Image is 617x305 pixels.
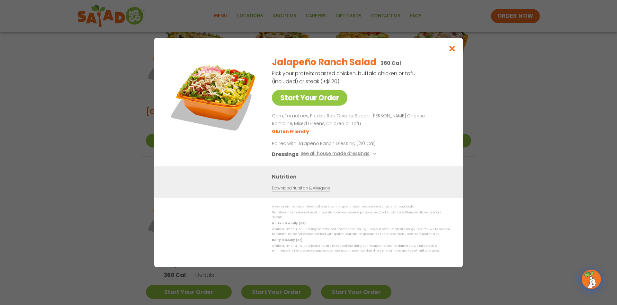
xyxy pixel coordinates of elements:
[582,270,600,288] img: wpChatIcon
[272,150,299,158] h3: Dressings
[272,221,305,225] strong: Gluten Friendly (GF)
[272,90,347,106] a: Start Your Order
[272,128,310,135] li: Gluten Friendly
[380,59,401,67] p: 360 Cal
[272,185,330,191] a: Download Nutrition & Allergens
[300,150,379,158] button: See all house made dressings
[272,238,302,242] strong: Dairy Friendly (DF)
[272,210,450,220] p: Nutrition information is based on our standard recipes and portion sizes. Click Nutrition & Aller...
[272,140,391,147] p: Paired with Jalapeño Ranch Dressing (210 Cal)
[272,112,447,128] p: Corn, Tomatoes, Pickled Red Onions, Bacon, [PERSON_NAME] Cheese, Romaine, Mixed Greens, Chicken o...
[272,69,416,85] p: Pick your protein: roasted chicken, buffalo chicken or tofu (included) or steak (+$1.20)
[272,204,450,209] p: We are not an allergen free facility and cannot guarantee the absence of allergens in our foods.
[169,51,259,141] img: Featured product photo for Jalapeño Ranch Salad
[272,227,450,237] p: While our menu includes ingredients that are made without gluten, our restaurants are not gluten ...
[272,173,453,181] h3: Nutrition
[272,243,450,253] p: While our menu includes foods that are made without dairy, our restaurants are not dairy free. We...
[442,38,463,59] button: Close modal
[272,55,376,69] h2: Jalapeño Ranch Salad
